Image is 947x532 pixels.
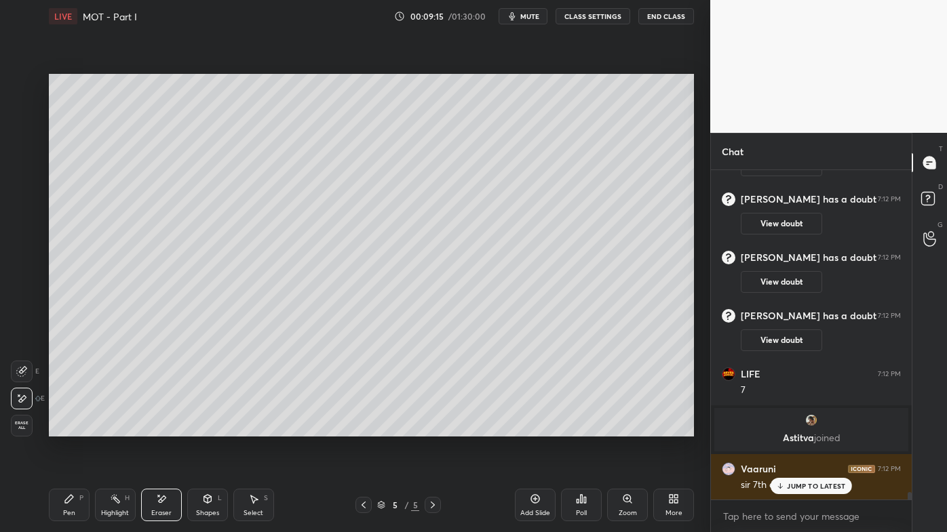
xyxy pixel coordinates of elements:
[388,501,402,509] div: 5
[196,510,219,516] div: Shapes
[218,495,222,502] div: L
[49,8,77,24] div: LIVE
[711,134,754,169] p: Chat
[520,12,539,21] span: mute
[741,251,876,264] h6: [PERSON_NAME] has a doubt
[741,368,760,380] h6: LIFE
[939,144,943,154] p: T
[878,465,901,473] div: 7:12 PM
[125,495,130,502] div: H
[741,193,876,205] h6: [PERSON_NAME] has a doubt
[404,501,408,509] div: /
[722,462,735,476] img: 0282445d15c84726b4afe375b13630ea.jpg
[741,478,901,492] div: sir 7th app hai
[499,8,547,24] button: mute
[741,271,822,293] button: View doubt
[848,465,875,473] img: iconic-dark.1390631f.png
[878,195,901,203] div: 7:12 PM
[878,253,901,262] div: 7:12 PM
[741,213,822,234] button: View doubt
[711,170,912,499] div: grid
[938,220,943,230] p: G
[556,8,630,24] button: CLASS SETTINGS
[79,495,83,502] div: P
[63,510,75,516] div: Pen
[101,510,129,516] div: Highlight
[741,329,822,351] button: View doubt
[520,510,550,516] div: Add Slide
[722,367,735,381] img: 2551166e549f4f338b3818049289388a.jpg
[787,482,845,490] p: JUMP TO LATEST
[665,510,682,516] div: More
[741,463,776,475] h6: Vaaruni
[576,510,587,516] div: Poll
[411,499,419,511] div: 5
[878,370,901,378] div: 7:12 PM
[741,384,901,397] div: 7
[264,495,268,502] div: S
[805,413,818,427] img: 91c59d1faf5549bcb4a7b21923c993b7.jpg
[814,431,840,444] span: joined
[638,8,694,24] button: End Class
[619,510,637,516] div: Zoom
[741,310,876,322] h6: [PERSON_NAME] has a doubt
[11,361,39,382] div: E
[11,388,45,409] div: E
[938,182,943,192] p: D
[83,10,137,23] h4: MOT - Part I
[12,421,32,430] span: Erase all
[878,312,901,320] div: 7:12 PM
[722,432,900,443] p: Astitva
[151,510,172,516] div: Eraser
[244,510,263,516] div: Select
